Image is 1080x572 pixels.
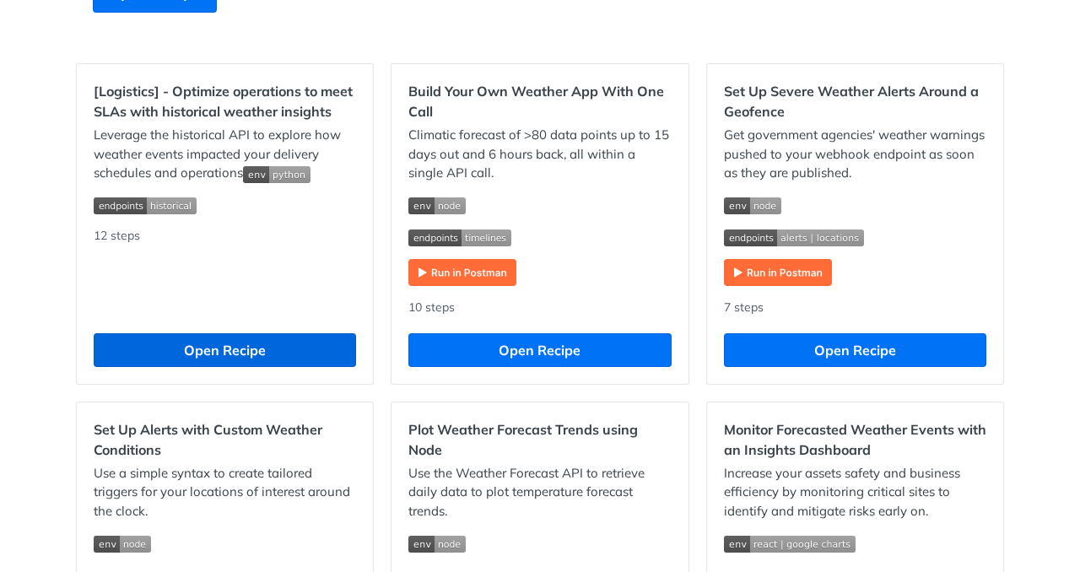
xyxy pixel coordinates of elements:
h2: Set Up Alerts with Custom Weather Conditions [94,419,356,460]
img: env [408,536,466,553]
img: endpoint [724,229,864,246]
p: Climatic forecast of >80 data points up to 15 days out and 6 hours back, all within a single API ... [408,126,671,183]
a: Expand image [724,263,832,279]
img: env [243,166,310,183]
span: Expand image [408,227,671,246]
p: Increase your assets safety and business efficiency by monitoring critical sites to identify and ... [724,464,986,521]
p: Leverage the historical API to explore how weather events impacted your delivery schedules and op... [94,126,356,183]
h2: Set Up Severe Weather Alerts Around a Geofence [724,81,986,121]
span: Expand image [243,165,310,181]
img: endpoint [94,197,197,214]
h2: Build Your Own Weather App With One Call [408,81,671,121]
span: Expand image [408,196,671,215]
p: Use the Weather Forecast API to retrieve daily data to plot temperature forecast trends. [408,464,671,521]
img: endpoint [408,229,511,246]
span: Expand image [94,533,356,553]
span: Expand image [724,533,986,553]
a: Expand image [408,263,516,279]
div: 12 steps [94,227,356,316]
p: Use a simple syntax to create tailored triggers for your locations of interest around the clock. [94,464,356,521]
h2: [Logistics] - Optimize operations to meet SLAs with historical weather insights [94,81,356,121]
span: Expand image [408,533,671,553]
div: 10 steps [408,299,671,316]
div: 7 steps [724,299,986,316]
img: env [724,197,781,214]
span: Expand image [724,196,986,215]
span: Expand image [724,227,986,246]
h2: Monitor Forecasted Weather Events with an Insights Dashboard [724,419,986,460]
img: Run in Postman [408,259,516,286]
h2: Plot Weather Forecast Trends using Node [408,419,671,460]
img: env [408,197,466,214]
button: Open Recipe [724,333,986,367]
img: env [94,536,151,553]
img: Run in Postman [724,259,832,286]
span: Expand image [94,196,356,215]
p: Get government agencies' weather warnings pushed to your webhook endpoint as soon as they are pub... [724,126,986,183]
img: env [724,536,856,553]
button: Open Recipe [94,333,356,367]
button: Open Recipe [408,333,671,367]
